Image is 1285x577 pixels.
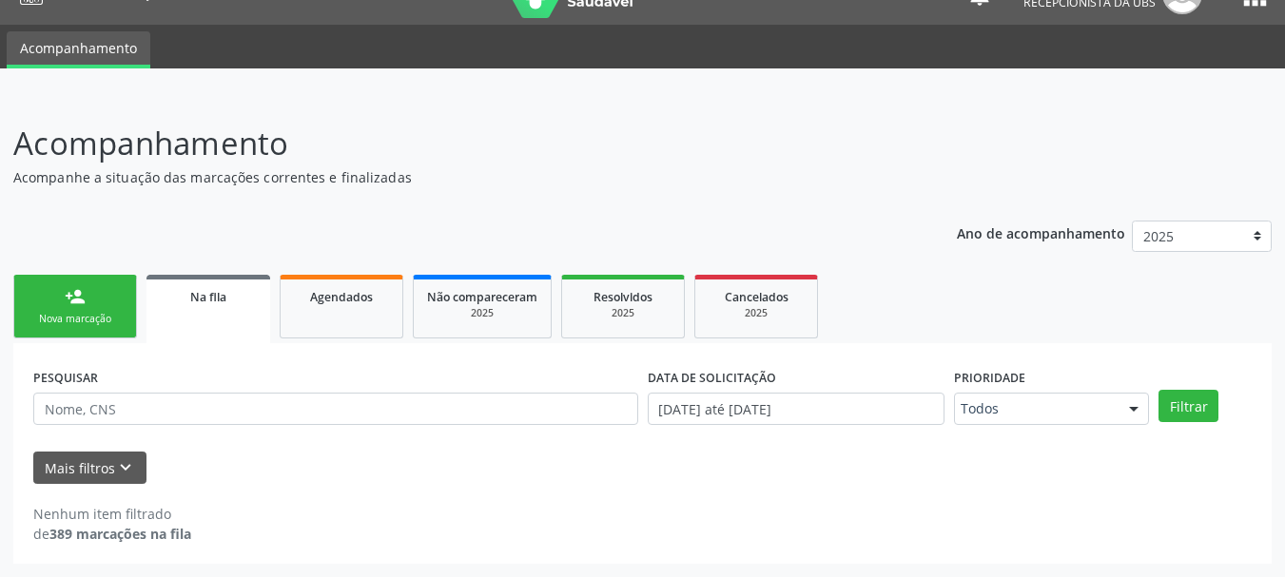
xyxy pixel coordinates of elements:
[33,452,146,485] button: Mais filtroskeyboard_arrow_down
[33,504,191,524] div: Nenhum item filtrado
[33,524,191,544] div: de
[648,363,776,393] label: DATA DE SOLICITAÇÃO
[957,221,1125,244] p: Ano de acompanhamento
[709,306,804,320] div: 2025
[13,167,894,187] p: Acompanhe a situação das marcações correntes e finalizadas
[954,363,1025,393] label: Prioridade
[961,399,1110,418] span: Todos
[725,289,789,305] span: Cancelados
[115,457,136,478] i: keyboard_arrow_down
[33,393,638,425] input: Nome, CNS
[49,525,191,543] strong: 389 marcações na fila
[190,289,226,305] span: Na fila
[1158,390,1218,422] button: Filtrar
[648,393,945,425] input: Selecione um intervalo
[427,289,537,305] span: Não compareceram
[427,306,537,320] div: 2025
[594,289,652,305] span: Resolvidos
[7,31,150,68] a: Acompanhamento
[28,312,123,326] div: Nova marcação
[575,306,671,320] div: 2025
[310,289,373,305] span: Agendados
[33,363,98,393] label: PESQUISAR
[13,120,894,167] p: Acompanhamento
[65,286,86,307] div: person_add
